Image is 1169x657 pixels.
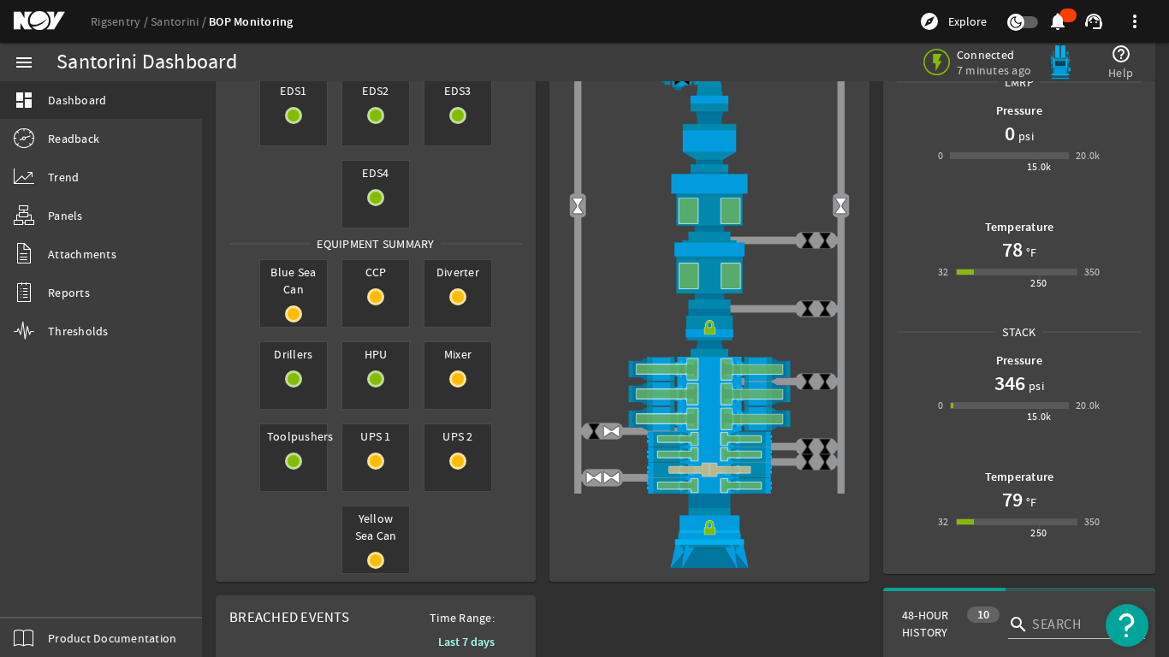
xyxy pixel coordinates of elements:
span: Toolpushers [260,424,327,448]
img: Valve2Close.png [674,70,691,88]
span: EDS4 [342,161,409,185]
img: ValveClose.png [816,232,834,250]
span: CCP [342,260,409,284]
a: BOP Monitoring [209,14,294,30]
div: 350 [1084,513,1101,530]
div: 10 [967,607,1000,623]
img: ShearRamOpen.png [563,406,856,431]
span: Reports [48,284,90,301]
img: ValveClose.png [798,373,816,391]
span: UPS 1 [342,424,409,448]
img: ValveClose.png [816,300,834,318]
b: Last 7 days [438,634,495,650]
span: Explore [948,13,987,30]
span: UPS 2 [424,424,491,448]
div: 15.0k [1027,158,1052,175]
mat-icon: notifications [1047,11,1068,32]
img: ValveClose.png [798,300,816,318]
h1: 346 [994,370,1025,397]
img: PipeRamOpen.png [563,477,856,493]
span: EDS2 [342,79,409,103]
span: EDS3 [424,79,491,103]
img: PipeRamOpen.png [563,447,856,462]
div: 350 [1084,263,1101,281]
mat-icon: menu [14,52,34,73]
span: Drillers [260,342,327,366]
h1: 79 [1002,486,1023,513]
a: Santorini [151,14,209,29]
span: Breached Events [229,608,349,626]
mat-icon: explore [919,11,940,32]
i: search [1008,614,1029,635]
img: PipeRamCloseBlock.png [563,462,856,477]
div: 32 [938,263,949,281]
span: Diverter [424,260,491,284]
div: 32 [938,513,949,530]
img: ShearRamOpen.png [563,357,856,382]
input: Search [1032,614,1131,635]
div: Santorini Dashboard [56,54,237,71]
h1: 78 [1002,236,1023,263]
img: PipeRamOpen.png [563,431,856,447]
div: 250 [1030,524,1047,542]
span: Product Documentation [48,630,176,647]
span: °F [1023,494,1037,511]
span: Help [1108,64,1133,81]
span: psi [1015,127,1034,145]
button: more_vert [1114,1,1155,42]
span: psi [1025,377,1044,394]
img: ValveClose.png [798,453,816,471]
a: Rigsentry [91,14,151,29]
span: Thresholds [48,323,109,340]
span: Readback [48,130,99,147]
img: ValveClose.png [798,232,816,250]
div: 15.0k [1027,408,1052,425]
mat-icon: help_outline [1111,44,1131,64]
button: Last 7 days [424,626,508,657]
span: Connected [957,47,1031,62]
span: Stack [996,323,1041,340]
button: Open Resource Center [1106,604,1148,647]
b: Temperature [985,469,1054,485]
span: Attachments [48,246,116,263]
img: UpperAnnularOpen.png [563,172,856,240]
img: ValveClose.png [585,423,603,441]
div: 0 [938,397,943,414]
b: Pressure [996,352,1042,369]
mat-icon: dashboard [14,90,34,110]
img: FlexJoint.png [563,104,856,172]
div: 20.0k [1076,397,1101,414]
span: 48-Hour History [902,607,958,641]
img: ValveClose.png [798,438,816,456]
img: ValveOpen.png [602,469,620,487]
div: 0 [938,147,943,164]
img: LowerAnnularOpen.png [563,240,856,308]
span: Dashboard [48,92,106,109]
b: Pressure [996,103,1042,119]
img: ValveClose.png [816,373,834,391]
span: Yellow Sea Can [342,506,409,547]
span: Equipment Summary [311,235,440,252]
h1: 0 [1005,120,1015,147]
img: RiserConnectorLock.png [563,309,856,357]
span: Trend [48,169,79,186]
div: 250 [1030,275,1047,292]
img: ValveClose.png [816,438,834,456]
span: Mixer [424,342,491,366]
span: Time Range: [416,609,508,626]
span: LMRP [999,74,1040,91]
img: ValveOpen.png [602,423,620,441]
span: Blue Sea Can [260,260,327,301]
button: Explore [912,8,994,35]
img: Valve2Open.png [569,197,587,215]
img: ValveClose.png [816,453,834,471]
span: HPU [342,342,409,366]
img: WellheadConnectorLock.png [563,494,856,568]
span: °F [1023,244,1037,261]
div: 20.0k [1076,147,1101,164]
span: 7 minutes ago [957,62,1031,78]
img: Bluepod.svg [1043,45,1077,80]
img: ShearRamOpen.png [563,382,856,406]
img: ValveOpen.png [585,469,603,487]
img: Valve2Open.png [832,197,850,215]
